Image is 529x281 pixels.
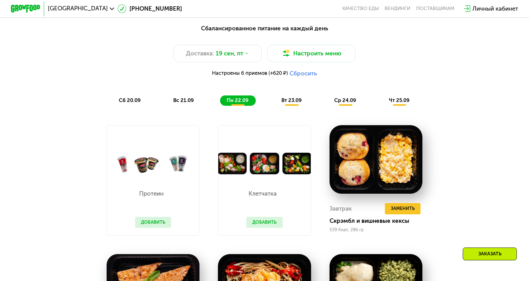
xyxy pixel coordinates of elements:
button: Настроить меню [267,45,355,62]
span: 19 сен, пт [216,49,243,58]
div: 539 Ккал, 286 гр [330,227,423,232]
span: сб 20.09 [119,97,141,103]
button: Добавить [135,217,171,228]
button: Сбросить [290,70,317,77]
div: Заказать [463,248,517,260]
span: Доставка: [186,49,214,58]
div: Скрэмбл и вишневые кексы [330,217,428,225]
span: пн 22.09 [227,97,249,103]
span: чт 25.09 [389,97,410,103]
div: Сбалансированное питание на каждый день [47,24,482,33]
button: Добавить [246,217,283,228]
div: Личный кабинет [472,4,518,13]
div: поставщикам [416,6,454,12]
button: Заменить [385,203,421,214]
div: Завтрак [330,203,352,214]
a: [PHONE_NUMBER] [118,4,182,13]
span: вт 23.09 [281,97,302,103]
span: [GEOGRAPHIC_DATA] [48,6,108,12]
a: Вендинги [385,6,410,12]
a: Качество еды [342,6,379,12]
span: Настроены 6 приемов (+620 ₽) [212,71,288,76]
span: ср 24.09 [334,97,356,103]
p: Протеин [135,191,168,197]
span: вс 21.09 [173,97,194,103]
p: Клетчатка [246,191,279,197]
span: Заменить [391,205,415,212]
